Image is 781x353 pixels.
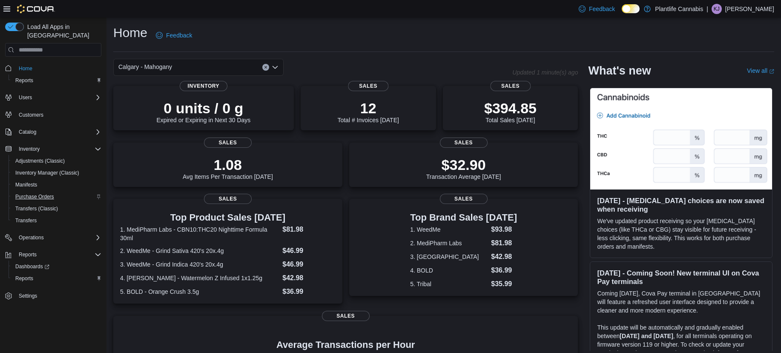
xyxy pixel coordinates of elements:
span: Purchase Orders [12,192,101,202]
button: Reports [15,250,40,260]
dd: $93.98 [491,224,517,235]
strong: [DATE] and [DATE] [620,333,673,339]
span: Adjustments (Classic) [12,156,101,166]
dt: 3. WeedMe - Grind Indica 420's 20x.4g [120,260,279,269]
a: Reports [12,273,37,284]
p: Updated 1 minute(s) ago [512,69,578,76]
span: Inventory [15,144,101,154]
span: Customers [15,109,101,120]
span: Manifests [12,180,101,190]
dt: 1. WeedMe [410,225,488,234]
dd: $46.99 [282,246,335,256]
span: Purchase Orders [15,193,54,200]
span: Settings [15,290,101,301]
span: Dashboards [15,263,49,270]
a: Feedback [152,27,195,44]
span: Sales [440,194,488,204]
span: Inventory Manager (Classic) [12,168,101,178]
button: Transfers [9,215,105,227]
p: 12 [337,100,399,117]
button: Reports [9,273,105,284]
a: Customers [15,110,47,120]
span: KJ [714,4,720,14]
dd: $42.98 [282,273,335,283]
span: Inventory [180,81,227,91]
a: Reports [12,75,37,86]
a: Transfers (Classic) [12,204,61,214]
span: Sales [440,138,488,148]
span: Sales [204,194,252,204]
a: Feedback [575,0,618,17]
h1: Home [113,24,147,41]
span: Reports [19,251,37,258]
span: Calgary - Mahogany [118,62,172,72]
button: Operations [2,232,105,244]
button: Catalog [2,126,105,138]
div: Kessa Jardine [712,4,722,14]
p: $32.90 [426,156,501,173]
span: Operations [19,234,44,241]
dd: $81.98 [282,224,335,235]
span: Transfers [15,217,37,224]
div: Total Sales [DATE] [484,100,537,123]
a: Settings [15,291,40,301]
span: Home [19,65,32,72]
button: Purchase Orders [9,191,105,203]
h3: Top Brand Sales [DATE] [410,212,517,223]
div: Avg Items Per Transaction [DATE] [183,156,273,180]
p: [PERSON_NAME] [725,4,774,14]
span: Customers [19,112,43,118]
span: Transfers (Classic) [12,204,101,214]
button: Inventory [15,144,43,154]
span: Feedback [166,31,192,40]
button: Home [2,62,105,74]
dd: $46.99 [282,259,335,270]
span: Transfers (Classic) [15,205,58,212]
input: Dark Mode [622,4,640,13]
button: Clear input [262,64,269,71]
svg: External link [769,69,774,74]
span: Reports [15,275,33,282]
dd: $36.99 [282,287,335,297]
span: Feedback [589,5,615,13]
span: Users [19,94,32,101]
button: Operations [15,232,47,243]
span: Adjustments (Classic) [15,158,65,164]
span: Inventory [19,146,40,152]
dt: 4. [PERSON_NAME] - Watermelon Z Infused 1x1.25g [120,274,279,282]
nav: Complex example [5,58,101,324]
p: $394.85 [484,100,537,117]
a: Manifests [12,180,40,190]
span: Transfers [12,215,101,226]
a: Inventory Manager (Classic) [12,168,83,178]
span: Operations [15,232,101,243]
button: Inventory [2,143,105,155]
dt: 2. MediPharm Labs [410,239,488,247]
dd: $36.99 [491,265,517,276]
a: Purchase Orders [12,192,57,202]
span: Reports [12,75,101,86]
span: Sales [322,311,370,321]
h4: Average Transactions per Hour [120,340,571,350]
span: Reports [15,77,33,84]
button: Open list of options [272,64,279,71]
span: Inventory Manager (Classic) [15,169,79,176]
span: Catalog [19,129,36,135]
a: View allExternal link [747,67,774,74]
p: Plantlife Cannabis [655,4,703,14]
button: Users [2,92,105,103]
button: Customers [2,109,105,121]
h3: [DATE] - Coming Soon! New terminal UI on Cova Pay terminals [597,269,765,286]
span: Home [15,63,101,73]
span: Catalog [15,127,101,137]
button: Catalog [15,127,40,137]
dt: 2. WeedMe - Grind Sativa 420's 20x.4g [120,247,279,255]
dt: 3. [GEOGRAPHIC_DATA] [410,253,488,261]
span: Settings [19,293,37,299]
a: Adjustments (Classic) [12,156,68,166]
span: Sales [348,81,388,91]
a: Home [15,63,36,74]
a: Dashboards [9,261,105,273]
button: Manifests [9,179,105,191]
span: Dashboards [12,261,101,272]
